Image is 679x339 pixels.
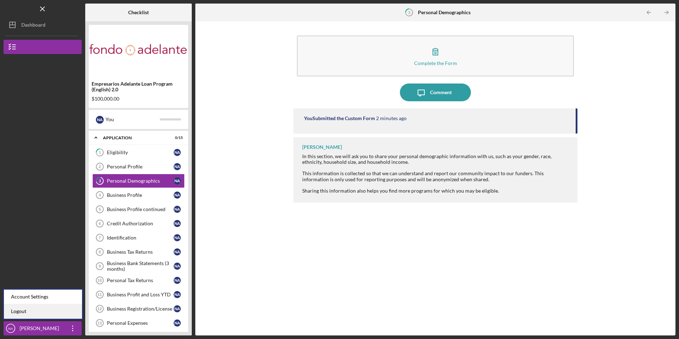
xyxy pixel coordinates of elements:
div: Personal Tax Returns [107,278,174,283]
div: N A [174,248,181,255]
a: 10Personal Tax ReturnsNA [92,273,185,287]
div: N A [174,149,181,156]
time: 2025-09-29 21:43 [376,115,407,121]
b: Personal Demographics [418,10,471,15]
tspan: 7 [99,236,101,240]
div: In this section, we will ask you to share your personal demographic information with us, such as ... [302,154,570,165]
a: 2Personal ProfileNA [92,160,185,174]
tspan: 13 [97,321,102,325]
a: 7IdentificationNA [92,231,185,245]
tspan: 2 [99,165,101,169]
div: Personal Profile [107,164,174,169]
div: You Submitted the Custom Form [304,115,375,121]
a: 11Business Profit and Loss YTDNA [92,287,185,302]
div: Business Registration/License [107,306,174,312]
div: You [105,113,160,125]
div: N A [174,277,181,284]
a: 3Personal DemographicsNA [92,174,185,188]
a: 5Business Profile continuedNA [92,202,185,216]
button: NA[PERSON_NAME] [4,321,82,335]
div: Empresarios Adelante Loan Program (English) 2.0 [92,81,185,92]
div: N A [174,192,181,199]
a: 6Credit AuthorizationNA [92,216,185,231]
div: This information is collected so that we can understand and report our community impact to our fu... [302,171,570,182]
div: N A [174,163,181,170]
div: $100,000.00 [92,96,185,102]
div: N A [174,177,181,184]
div: N A [174,305,181,312]
button: Comment [400,84,471,101]
button: Complete the Form [297,36,574,76]
div: Dashboard [21,18,45,34]
div: Account Settings [4,290,82,304]
div: Credit Authorization [107,221,174,226]
div: Personal Demographics [107,178,174,184]
div: N A [96,116,104,124]
div: Business Tax Returns [107,249,174,255]
div: [PERSON_NAME] [302,144,342,150]
div: N A [174,291,181,298]
a: 1EligibilityNA [92,145,185,160]
div: 0 / 15 [170,136,183,140]
a: Logout [4,304,82,319]
a: 13Personal ExpensesNA [92,316,185,330]
tspan: 8 [99,250,101,254]
div: N A [174,319,181,327]
div: N A [174,206,181,213]
div: Application [103,136,165,140]
div: Sharing this information also helps you find more programs for which you may be eligible. [302,188,570,194]
a: 8Business Tax ReturnsNA [92,245,185,259]
div: N A [174,234,181,241]
div: Business Profit and Loss YTD [107,292,174,297]
img: Product logo [89,28,188,71]
tspan: 5 [99,207,101,211]
a: 9Business Bank Statements (3 months)NA [92,259,185,273]
b: Checklist [128,10,149,15]
div: Complete the Form [414,60,457,66]
tspan: 3 [408,10,410,15]
tspan: 12 [97,307,102,311]
tspan: 1 [99,150,101,155]
div: Business Profile continued [107,206,174,212]
tspan: 10 [97,278,102,282]
text: NA [8,327,13,330]
tspan: 11 [97,292,102,297]
div: [PERSON_NAME] [18,321,64,337]
tspan: 3 [99,179,101,183]
div: Comment [430,84,452,101]
a: 4Business ProfileNA [92,188,185,202]
tspan: 6 [99,221,101,226]
tspan: 9 [99,264,101,268]
div: Business Bank Statements (3 months) [107,260,174,272]
div: N A [174,220,181,227]
div: Eligibility [107,150,174,155]
a: 12Business Registration/LicenseNA [92,302,185,316]
div: Identification [107,235,174,241]
div: Business Profile [107,192,174,198]
button: Dashboard [4,18,82,32]
div: Personal Expenses [107,320,174,326]
tspan: 4 [99,193,101,197]
div: N A [174,263,181,270]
